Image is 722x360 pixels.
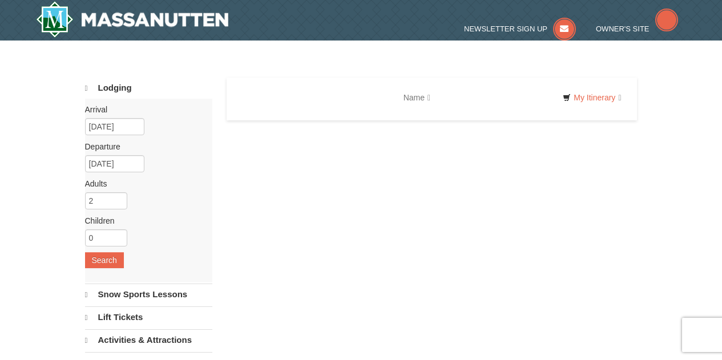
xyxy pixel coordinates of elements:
span: Owner's Site [596,25,650,33]
a: Activities & Attractions [85,329,212,351]
label: Adults [85,178,204,189]
button: Search [85,252,124,268]
a: My Itinerary [555,89,628,106]
span: Newsletter Sign Up [464,25,547,33]
a: Lodging [85,78,212,99]
a: Snow Sports Lessons [85,284,212,305]
label: Children [85,215,204,226]
a: Massanutten Resort [36,1,229,38]
img: Massanutten Resort Logo [36,1,229,38]
a: Lift Tickets [85,306,212,328]
a: Name [395,86,439,109]
label: Arrival [85,104,204,115]
label: Departure [85,141,204,152]
a: Newsletter Sign Up [464,25,576,33]
a: Owner's Site [596,25,678,33]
